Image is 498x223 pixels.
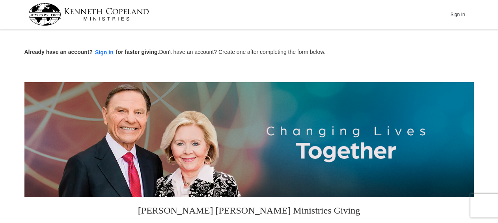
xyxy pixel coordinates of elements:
button: Sign In [446,8,470,20]
p: Don't have an account? Create one after completing the form below. [24,48,474,57]
img: kcm-header-logo.svg [28,3,149,26]
button: Sign in [93,48,116,57]
strong: Already have an account? for faster giving. [24,49,159,55]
